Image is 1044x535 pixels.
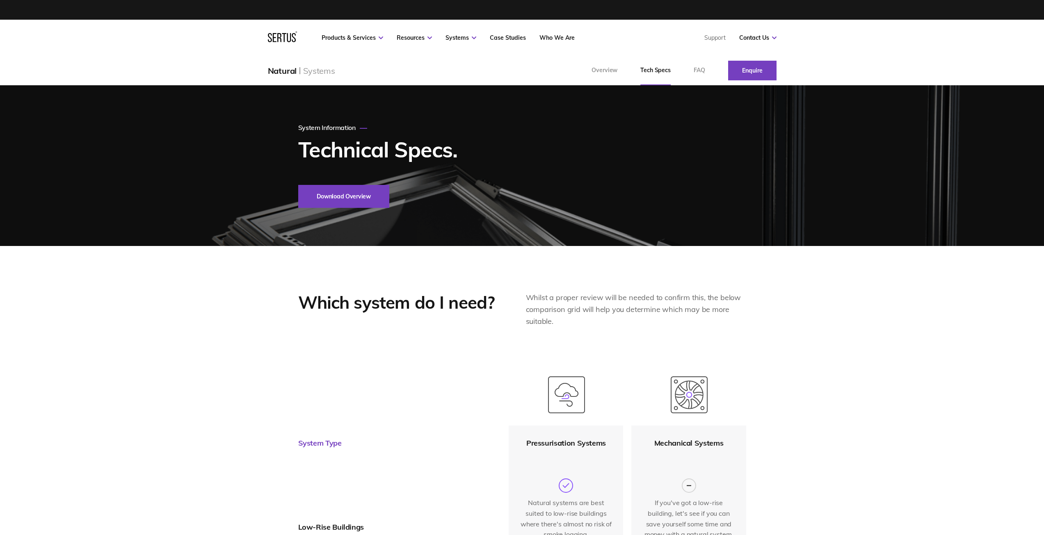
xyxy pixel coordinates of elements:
a: Case Studies [490,34,526,41]
div: System Type [298,439,342,448]
a: Support [704,34,726,41]
h2: Which system do I need? [298,292,501,314]
div: System Information [298,123,367,132]
div: Mechanical Systems [654,439,724,448]
div: Natural [268,66,297,76]
a: FAQ [682,56,717,85]
a: Products & Services [322,34,383,41]
h1: Technical Specs. [298,138,457,161]
a: Overview [580,56,629,85]
a: Enquire [728,61,777,80]
button: Download Overview [298,185,389,208]
a: Contact Us [739,34,777,41]
a: Systems [445,34,476,41]
div: Pressurisation Systems [526,439,606,448]
a: Resources [397,34,432,41]
iframe: Chat Widget [896,440,1044,535]
div: Low-Rise Buildings [298,523,494,532]
div: Whilst a proper review will be needed to confirm this, the below comparison grid will help you de... [526,292,746,327]
div: Systems [303,66,335,76]
a: Who We Are [539,34,575,41]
